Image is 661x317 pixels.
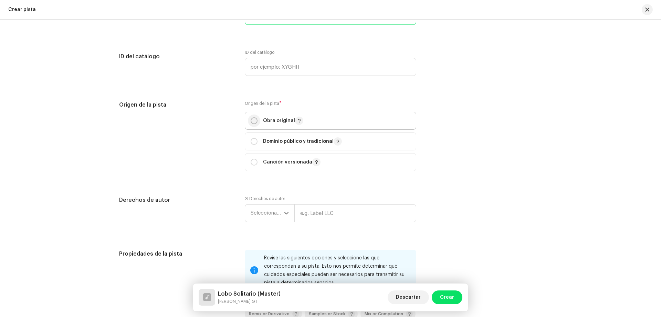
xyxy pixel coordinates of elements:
[218,298,281,305] small: Lobo Solitario (Master)
[294,204,416,222] input: e.g. Label LLC
[218,290,281,298] h5: Lobo Solitario (Master)
[245,112,416,130] p-togglebutton: Obra original
[119,101,234,109] h5: Origen de la pista
[396,290,421,304] span: Descartar
[119,250,234,258] h5: Propiedades de la pista
[251,205,284,222] span: Seleccionar año
[119,196,234,204] h5: Derechos de autor
[284,205,289,222] div: dropdown trigger
[309,312,345,316] span: Samples or Stock
[119,50,234,63] h5: ID del catálogo
[245,58,416,76] input: por ejemplo: XYGHIT
[263,137,342,146] p: Dominio público y tradicional
[245,50,274,55] label: ID del catálogo
[249,312,290,316] span: Remix or Derivative
[388,290,429,304] button: Descartar
[245,132,416,150] p-togglebutton: Dominio público y tradicional
[365,312,403,316] span: Mix or Compilation
[245,153,416,171] p-togglebutton: Canción versionada
[263,117,303,125] p: Obra original
[264,254,411,287] div: Revise las siguientes opciones y seleccione las que correspondan a su pista. Esto nos permite det...
[440,290,454,304] span: Crear
[432,290,462,304] button: Crear
[245,196,285,201] label: Ⓟ Derechos de autor
[263,158,321,166] p: Canción versionada
[245,101,416,106] label: Origen de la pista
